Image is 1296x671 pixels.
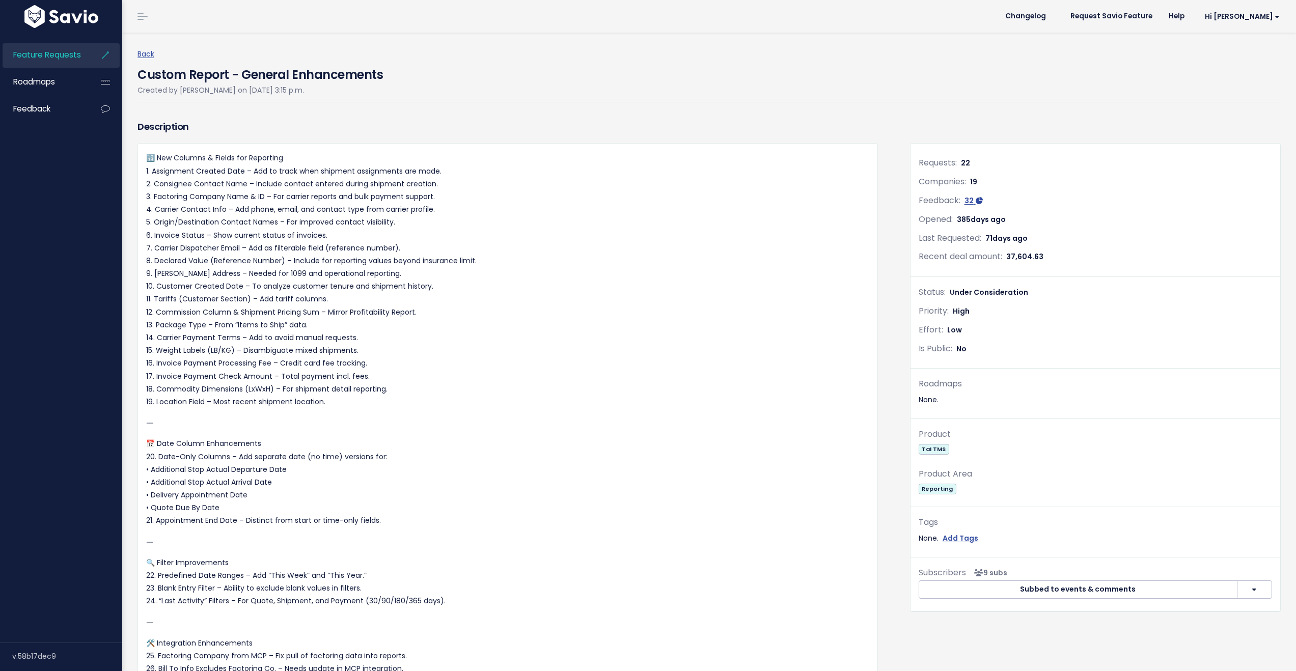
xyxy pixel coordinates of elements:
[919,213,953,225] span: Opened:
[3,43,85,67] a: Feature Requests
[971,214,1006,225] span: days ago
[919,305,949,317] span: Priority:
[970,177,977,187] span: 19
[919,580,1237,599] button: Subbed to events & comments
[964,195,974,206] span: 32
[146,536,869,548] p: ⸻
[1005,13,1046,20] span: Changelog
[919,343,952,354] span: Is Public:
[919,194,960,206] span: Feedback:
[953,306,970,316] span: High
[146,416,869,429] p: ⸻
[919,286,946,298] span: Status:
[919,157,957,169] span: Requests:
[919,484,956,494] span: Reporting
[919,394,1272,406] div: None.
[919,467,1272,482] div: Product Area
[964,195,983,206] a: 32
[919,532,1272,545] div: None.
[137,61,383,84] h4: Custom Report - General Enhancements
[13,49,81,60] span: Feature Requests
[985,233,1028,243] span: 71
[919,324,943,335] span: Effort:
[919,250,1002,262] span: Recent deal amount:
[13,76,55,87] span: Roadmaps
[22,5,101,28] img: logo-white.9d6f32f41409.svg
[947,325,962,335] span: Low
[146,556,869,608] p: 🔍 Filter Improvements 22. Predefined Date Ranges – Add “This Week” and “This Year.” 23. Blank Ent...
[957,214,1006,225] span: 385
[919,232,981,244] span: Last Requested:
[919,444,949,455] span: Tai TMS
[146,616,869,629] p: ⸻
[1161,9,1193,24] a: Help
[146,152,869,408] p: 🔢 New Columns & Fields for Reporting 1. Assignment Created Date – Add to track when shipment assi...
[919,567,966,578] span: Subscribers
[137,49,154,59] a: Back
[1205,13,1280,20] span: Hi [PERSON_NAME]
[919,427,1272,442] div: Product
[146,437,869,527] p: 📅 Date Column Enhancements 20. Date-Only Columns – Add separate date (no time) versions for: • Ad...
[970,568,1007,578] span: <p><strong>Subscribers</strong><br><br> - Ashley Melgarejo<br> - Santiago Ruiz<br> - Daniel Ruiz<...
[1062,9,1161,24] a: Request Savio Feature
[12,643,122,669] div: v.58b17dec9
[1193,9,1288,24] a: Hi [PERSON_NAME]
[137,120,878,134] h3: Description
[1006,251,1043,262] span: 37,604.63
[919,176,966,187] span: Companies:
[137,85,304,95] span: Created by [PERSON_NAME] on [DATE] 3:15 p.m.
[919,515,1272,530] div: Tags
[992,233,1028,243] span: days ago
[956,344,967,354] span: No
[961,158,970,168] span: 22
[3,97,85,121] a: Feedback
[3,70,85,94] a: Roadmaps
[943,532,978,545] a: Add Tags
[13,103,50,114] span: Feedback
[919,377,1272,392] div: Roadmaps
[950,287,1028,297] span: Under Consideration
